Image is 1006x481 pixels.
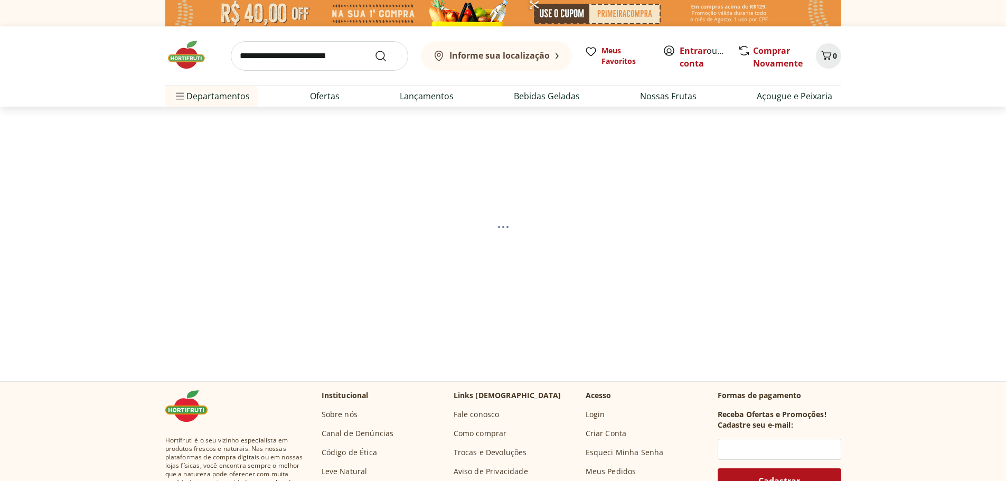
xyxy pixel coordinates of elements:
span: Meus Favoritos [601,45,650,67]
a: Meus Pedidos [586,466,636,477]
span: 0 [833,51,837,61]
button: Submit Search [374,50,400,62]
button: Informe sua localização [421,41,572,71]
h3: Cadastre seu e-mail: [718,420,793,430]
span: ou [680,44,727,70]
a: Nossas Frutas [640,90,697,102]
input: search [231,41,408,71]
button: Carrinho [816,43,841,69]
a: Login [586,409,605,420]
p: Acesso [586,390,612,401]
a: Aviso de Privacidade [454,466,528,477]
p: Institucional [322,390,369,401]
a: Entrar [680,45,707,56]
button: Menu [174,83,186,109]
a: Ofertas [310,90,340,102]
a: Leve Natural [322,466,368,477]
a: Meus Favoritos [585,45,650,67]
p: Formas de pagamento [718,390,841,401]
a: Esqueci Minha Senha [586,447,664,458]
span: Departamentos [174,83,250,109]
a: Fale conosco [454,409,500,420]
a: Bebidas Geladas [514,90,580,102]
a: Como comprar [454,428,507,439]
h3: Receba Ofertas e Promoções! [718,409,826,420]
a: Lançamentos [400,90,454,102]
b: Informe sua localização [449,50,550,61]
p: Links [DEMOGRAPHIC_DATA] [454,390,561,401]
a: Criar Conta [586,428,627,439]
a: Canal de Denúncias [322,428,394,439]
a: Código de Ética [322,447,377,458]
a: Comprar Novamente [753,45,803,69]
img: Hortifruti [165,390,218,422]
img: Hortifruti [165,39,218,71]
a: Sobre nós [322,409,358,420]
a: Trocas e Devoluções [454,447,527,458]
a: Açougue e Peixaria [757,90,832,102]
a: Criar conta [680,45,738,69]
